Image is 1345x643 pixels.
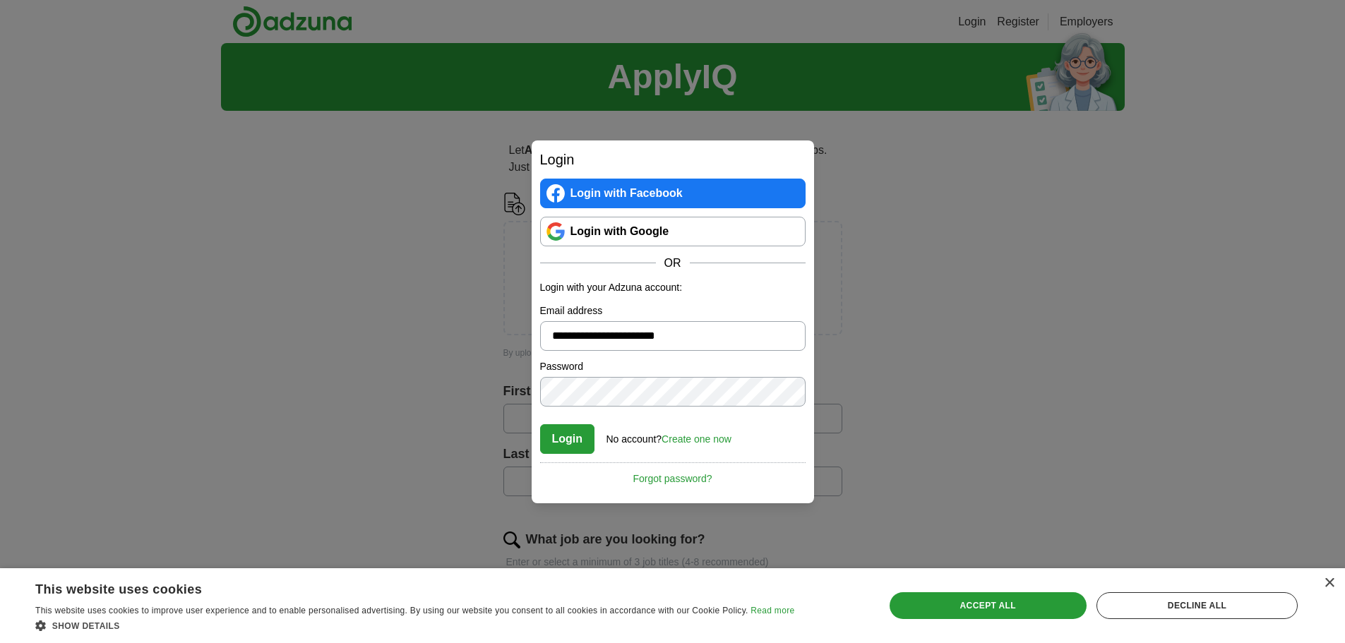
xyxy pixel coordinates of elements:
button: Login [540,424,595,454]
div: Close [1324,578,1334,589]
span: Show details [52,621,120,631]
div: Decline all [1096,592,1298,619]
a: Create one now [662,433,731,445]
h2: Login [540,149,806,170]
span: This website uses cookies to improve user experience and to enable personalised advertising. By u... [35,606,748,615]
div: No account? [606,423,731,447]
div: Accept all [890,592,1087,619]
div: This website uses cookies [35,577,759,598]
p: Login with your Adzuna account: [540,280,806,295]
a: Read more, opens a new window [751,606,794,615]
span: OR [656,255,690,272]
a: Login with Google [540,217,806,246]
a: Forgot password? [540,462,806,486]
label: Email address [540,304,806,318]
div: Show details [35,618,794,632]
a: Login with Facebook [540,179,806,208]
label: Password [540,359,806,374]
